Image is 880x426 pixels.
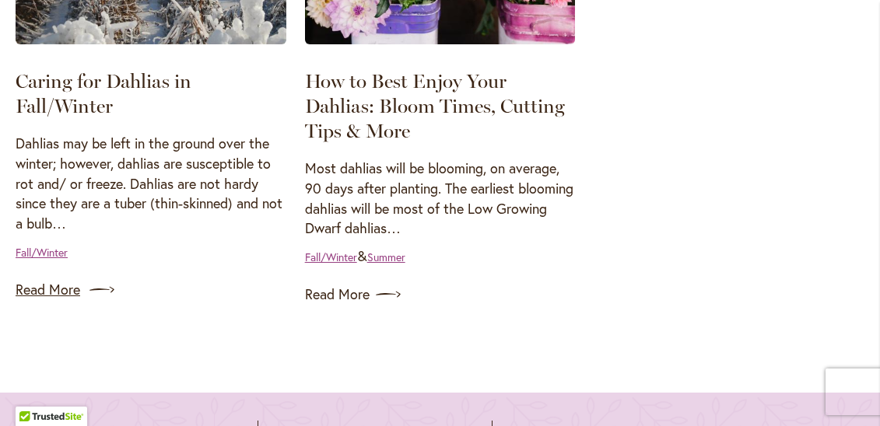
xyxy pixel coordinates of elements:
a: How to Best Enjoy Your Dahlias: Bloom Times, Cutting Tips & More [305,69,565,142]
a: Summer [367,250,405,264]
img: arrow icon [89,278,114,302]
a: Caring for Dahlias in Fall/Winter [16,69,191,117]
iframe: Launch Accessibility Center [12,371,55,414]
img: arrow icon [376,282,401,307]
a: Fall/Winter [16,245,68,260]
a: Read More [16,278,286,302]
p: Most dahlias will be blooming, on average, 90 days after planting. The earliest blooming dahlias ... [305,159,576,239]
p: Dahlias may be left in the ground over the winter; however, dahlias are susceptible to rot and/ o... [16,134,286,234]
div: & [305,246,405,267]
a: Read More [305,282,576,307]
a: Fall/Winter [305,250,357,264]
